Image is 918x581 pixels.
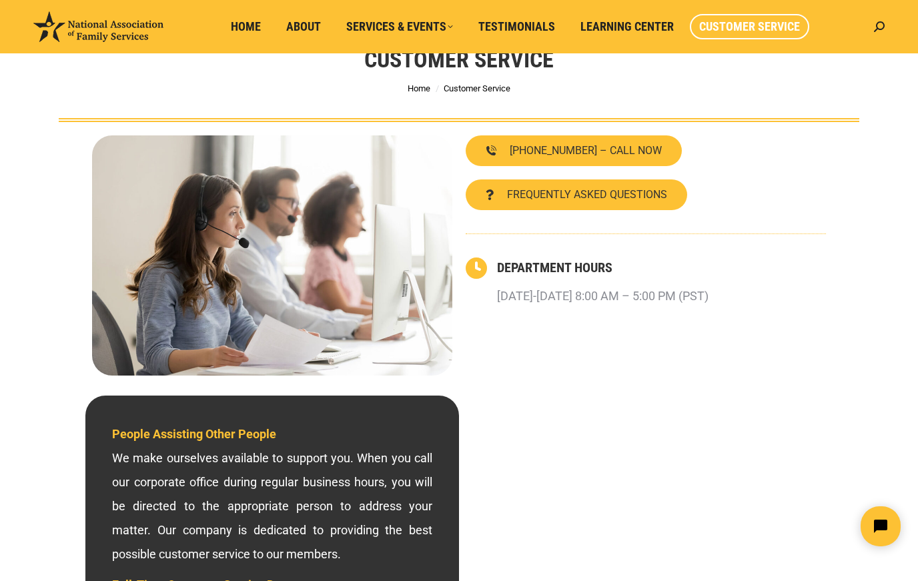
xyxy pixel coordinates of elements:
a: Learning Center [571,14,683,39]
img: Contact National Association of Family Services [92,135,452,376]
span: We make ourselves available to support you. When you call our corporate office during regular bus... [112,427,432,561]
a: About [277,14,330,39]
span: Services & Events [346,19,453,34]
span: [PHONE_NUMBER] – CALL NOW [510,145,662,156]
a: DEPARTMENT HOURS [497,259,612,275]
a: [PHONE_NUMBER] – CALL NOW [466,135,682,166]
span: About [286,19,321,34]
iframe: Tidio Chat [682,495,912,558]
a: Home [221,14,270,39]
a: FREQUENTLY ASKED QUESTIONS [466,179,687,210]
a: Home [408,83,430,93]
span: Home [231,19,261,34]
span: Learning Center [580,19,674,34]
span: Testimonials [478,19,555,34]
p: [DATE]-[DATE] 8:00 AM – 5:00 PM (PST) [497,284,709,308]
h1: Customer Service [364,45,554,74]
a: Testimonials [469,14,564,39]
span: Customer Service [444,83,510,93]
span: People Assisting Other People [112,427,276,441]
span: FREQUENTLY ASKED QUESTIONS [507,189,667,200]
span: Customer Service [699,19,800,34]
a: Customer Service [690,14,809,39]
img: National Association of Family Services [33,11,163,42]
